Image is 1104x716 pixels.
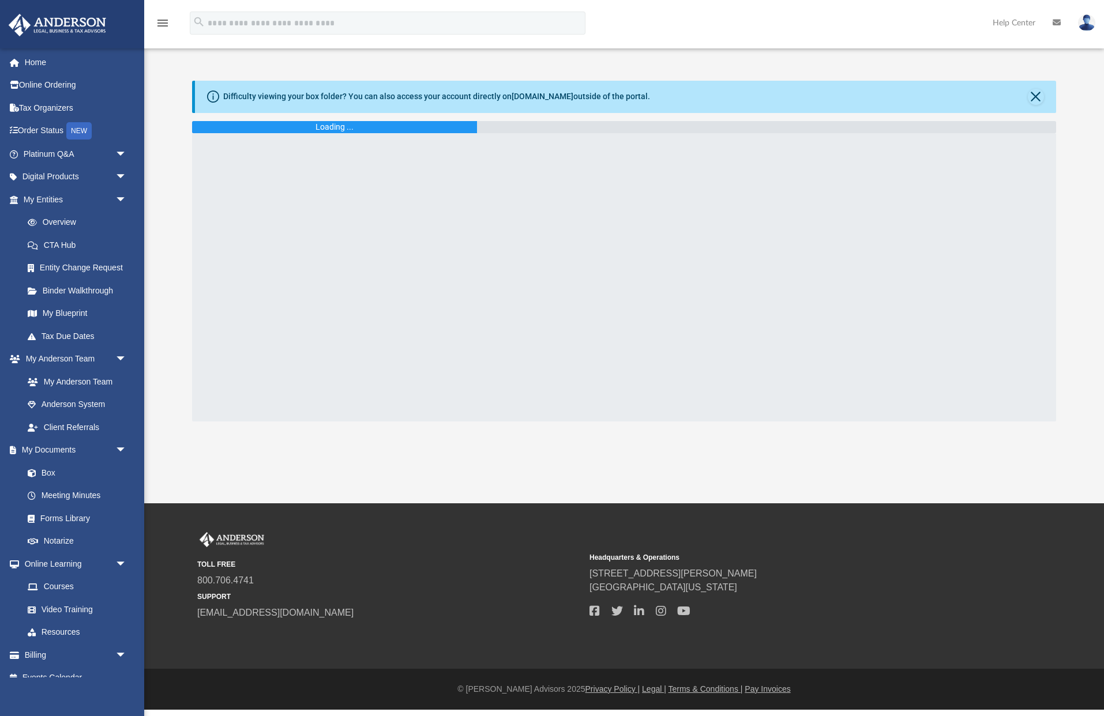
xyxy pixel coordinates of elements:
[8,348,138,371] a: My Anderson Teamarrow_drop_down
[156,16,170,30] i: menu
[1078,14,1095,31] img: User Pic
[197,559,581,570] small: TOLL FREE
[115,643,138,667] span: arrow_drop_down
[16,211,144,234] a: Overview
[589,582,737,592] a: [GEOGRAPHIC_DATA][US_STATE]
[8,51,144,74] a: Home
[8,165,144,189] a: Digital Productsarrow_drop_down
[16,370,133,393] a: My Anderson Team
[115,439,138,462] span: arrow_drop_down
[115,348,138,371] span: arrow_drop_down
[16,575,138,598] a: Courses
[16,461,133,484] a: Box
[16,279,144,302] a: Binder Walkthrough
[223,91,650,103] div: Difficulty viewing your box folder? You can also access your account directly on outside of the p...
[16,233,144,257] a: CTA Hub
[16,530,138,553] a: Notarize
[16,393,138,416] a: Anderson System
[8,552,138,575] a: Online Learningarrow_drop_down
[197,532,266,547] img: Anderson Advisors Platinum Portal
[144,683,1104,695] div: © [PERSON_NAME] Advisors 2025
[16,621,138,644] a: Resources
[66,122,92,140] div: NEW
[115,188,138,212] span: arrow_drop_down
[115,552,138,576] span: arrow_drop_down
[8,119,144,143] a: Order StatusNEW
[316,121,354,133] div: Loading ...
[8,74,144,97] a: Online Ordering
[16,507,133,530] a: Forms Library
[5,14,110,36] img: Anderson Advisors Platinum Portal
[115,142,138,166] span: arrow_drop_down
[197,608,354,617] a: [EMAIL_ADDRESS][DOMAIN_NAME]
[16,325,144,348] a: Tax Due Dates
[585,684,640,694] a: Privacy Policy |
[8,96,144,119] a: Tax Organizers
[8,439,138,462] a: My Documentsarrow_drop_down
[8,142,144,165] a: Platinum Q&Aarrow_drop_down
[669,684,743,694] a: Terms & Conditions |
[589,568,757,578] a: [STREET_ADDRESS][PERSON_NAME]
[1028,89,1044,105] button: Close
[8,643,144,666] a: Billingarrow_drop_down
[512,92,573,101] a: [DOMAIN_NAME]
[8,666,144,689] a: Events Calendar
[16,598,133,621] a: Video Training
[16,257,144,280] a: Entity Change Request
[193,16,205,28] i: search
[8,188,144,211] a: My Entitiesarrow_drop_down
[156,22,170,30] a: menu
[16,484,138,507] a: Meeting Minutes
[589,552,974,563] small: Headquarters & Operations
[197,575,254,585] a: 800.706.4741
[16,416,138,439] a: Client Referrals
[745,684,790,694] a: Pay Invoices
[16,302,138,325] a: My Blueprint
[197,591,581,602] small: SUPPORT
[642,684,666,694] a: Legal |
[115,165,138,189] span: arrow_drop_down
